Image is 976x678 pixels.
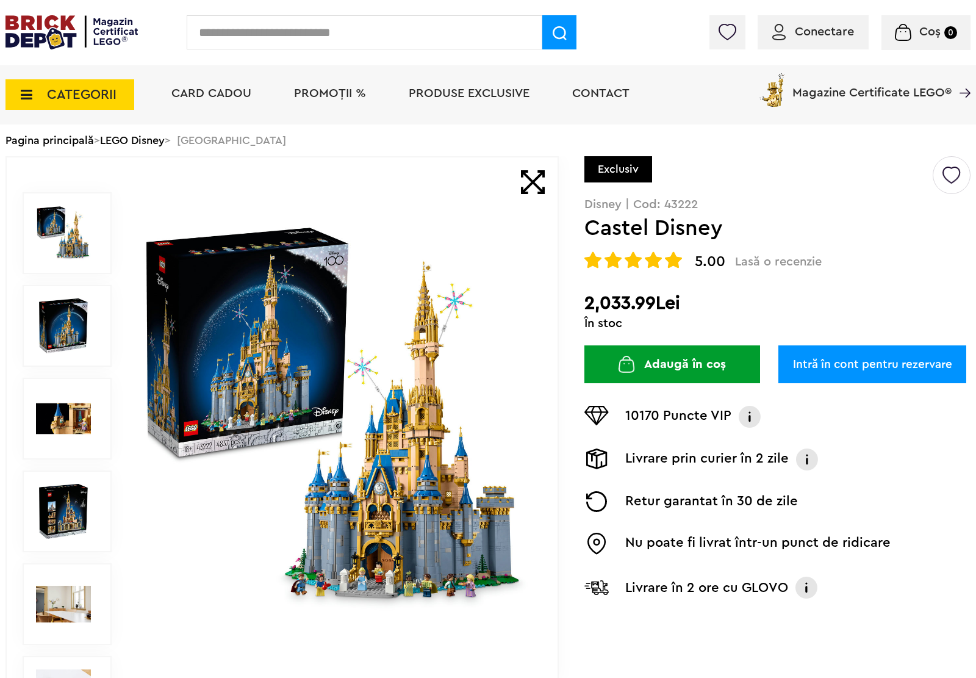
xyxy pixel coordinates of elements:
img: Info livrare cu GLOVO [794,575,819,600]
img: Easybox [584,533,609,555]
img: Livrare Glovo [584,580,609,595]
img: Castel Disney [138,222,531,615]
div: În stoc [584,317,971,330]
span: Magazine Certificate LEGO® [792,71,952,99]
a: Magazine Certificate LEGO® [952,71,971,83]
img: Castel Disney [36,298,91,353]
img: Livrare [584,449,609,469]
img: Evaluare cu stele [665,251,682,269]
p: Livrare în 2 ore cu GLOVO [625,578,788,597]
span: Conectare [795,26,854,38]
img: Info livrare prin curier [795,449,819,471]
img: Castel Disney LEGO 43222 [36,391,91,446]
p: Disney | Cod: 43222 [584,198,971,211]
a: Conectare [772,26,854,38]
div: Exclusiv [584,156,652,182]
small: 0 [944,26,957,39]
img: Evaluare cu stele [605,251,622,269]
a: Card Cadou [171,87,251,99]
img: LEGO Disney Castel Disney [36,577,91,632]
span: Coș [919,26,941,38]
span: 5.00 [695,254,725,269]
span: Lasă o recenzie [735,254,822,269]
a: LEGO Disney [100,135,165,146]
img: Puncte VIP [584,406,609,425]
a: Contact [572,87,630,99]
img: Evaluare cu stele [625,251,642,269]
p: Livrare prin curier în 2 zile [625,449,789,471]
img: Evaluare cu stele [645,251,662,269]
button: Adaugă în coș [584,345,760,383]
p: Nu poate fi livrat într-un punct de ridicare [625,533,891,555]
p: Retur garantat în 30 de zile [625,491,798,512]
div: > > [GEOGRAPHIC_DATA] [5,124,971,156]
img: Returnare [584,491,609,512]
a: Produse exclusive [409,87,529,99]
a: Intră în cont pentru rezervare [778,345,966,383]
img: Evaluare cu stele [584,251,601,269]
p: 10170 Puncte VIP [625,406,731,428]
span: CATEGORII [47,88,117,101]
img: Castel Disney [36,206,91,261]
h2: 2,033.99Lei [584,292,971,314]
img: Seturi Lego Castel Disney [36,484,91,539]
a: PROMOȚII % [294,87,366,99]
h1: Castel Disney [584,217,931,239]
img: Info VIP [737,406,762,428]
a: Pagina principală [5,135,94,146]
